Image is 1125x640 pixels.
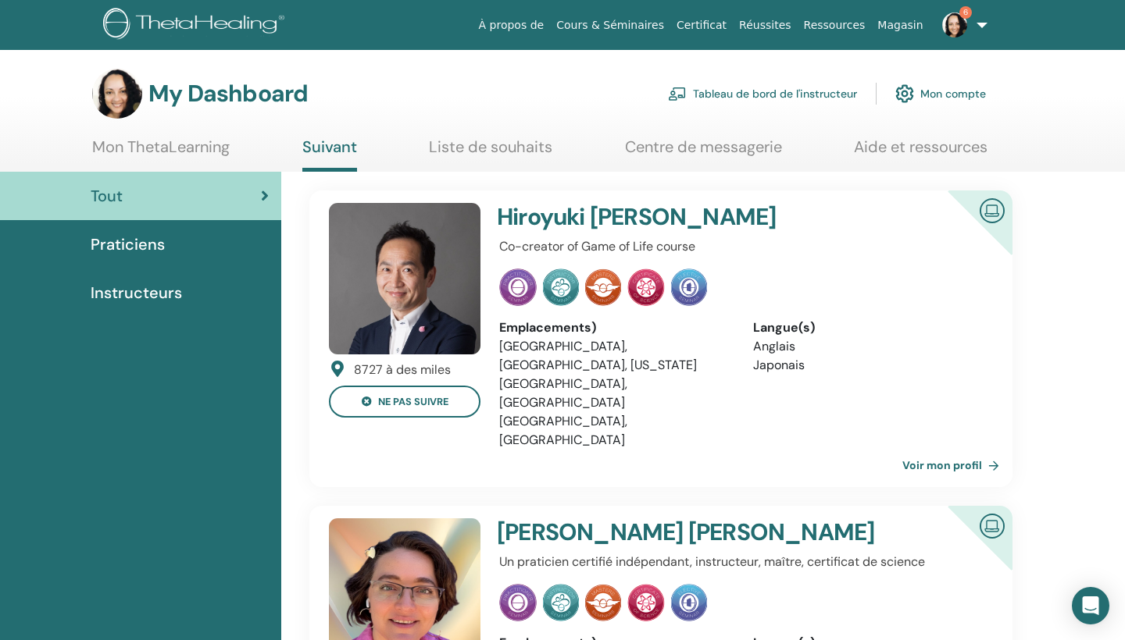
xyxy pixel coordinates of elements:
a: Aide et ressources [854,137,987,168]
a: Suivant [302,137,357,172]
a: Tableau de bord de l'instructeur [668,76,857,111]
span: Instructeurs [91,281,182,304]
img: Instructeur en ligne certifié [973,507,1011,542]
h4: Hiroyuki [PERSON_NAME] [497,203,902,231]
button: ne pas suivre [329,386,480,418]
li: [GEOGRAPHIC_DATA], [GEOGRAPHIC_DATA] [499,412,730,450]
div: Instructeur en ligne certifié [923,190,1012,280]
a: Cours & Séminaires [550,11,670,40]
h4: [PERSON_NAME] [PERSON_NAME] [497,518,902,546]
a: À propos de [473,11,551,40]
a: Réussites [733,11,797,40]
img: default.jpg [942,12,967,37]
a: Centre de messagerie [625,137,782,168]
a: Voir mon profil [902,450,1005,481]
img: default.jpg [329,203,480,354]
img: Instructeur en ligne certifié [973,192,1011,227]
p: Un praticien certifié indépendant, instructeur, maître, certificat de science [499,553,984,571]
div: Emplacements) [499,318,730,337]
a: Mon ThetaLearning [92,137,230,168]
div: Open Intercom Messenger [1072,587,1109,624]
a: Mon compte [895,76,986,111]
p: Co-creator of Game of Life course [499,237,984,256]
li: [GEOGRAPHIC_DATA], [GEOGRAPHIC_DATA] [499,375,730,412]
img: default.jpg [92,69,142,119]
span: Tout [91,184,123,208]
li: [GEOGRAPHIC_DATA], [GEOGRAPHIC_DATA], [US_STATE] [499,337,730,375]
img: logo.png [103,8,290,43]
span: Praticiens [91,233,165,256]
a: Ressources [798,11,872,40]
a: Liste de souhaits [429,137,552,168]
h3: My Dashboard [148,80,308,108]
a: Magasin [871,11,929,40]
li: Japonais [753,356,984,375]
img: chalkboard-teacher.svg [668,87,687,101]
li: Anglais [753,337,984,356]
div: Langue(s) [753,318,984,337]
div: Instructeur en ligne certifié [923,506,1012,596]
img: cog.svg [895,80,914,107]
div: 8727 à des miles [354,361,451,379]
a: Certificat [670,11,733,40]
span: 6 [959,6,972,19]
